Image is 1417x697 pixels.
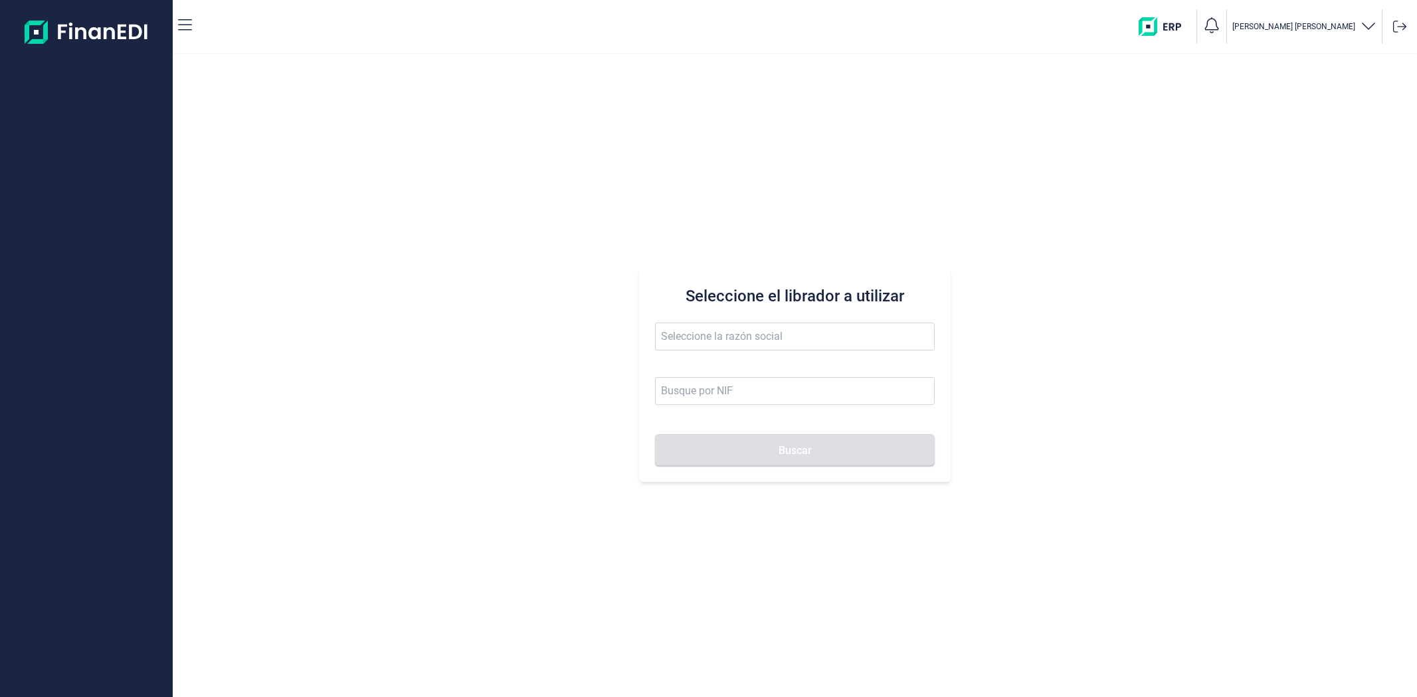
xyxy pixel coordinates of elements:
[25,11,149,53] img: Logo de aplicación
[655,285,934,307] h3: Seleccione el librador a utilizar
[1139,17,1191,36] img: erp
[779,445,812,455] span: Buscar
[1232,21,1355,32] p: [PERSON_NAME] [PERSON_NAME]
[655,434,934,466] button: Buscar
[1232,17,1376,37] button: [PERSON_NAME] [PERSON_NAME]
[655,323,934,350] input: Seleccione la razón social
[655,377,934,405] input: Busque por NIF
